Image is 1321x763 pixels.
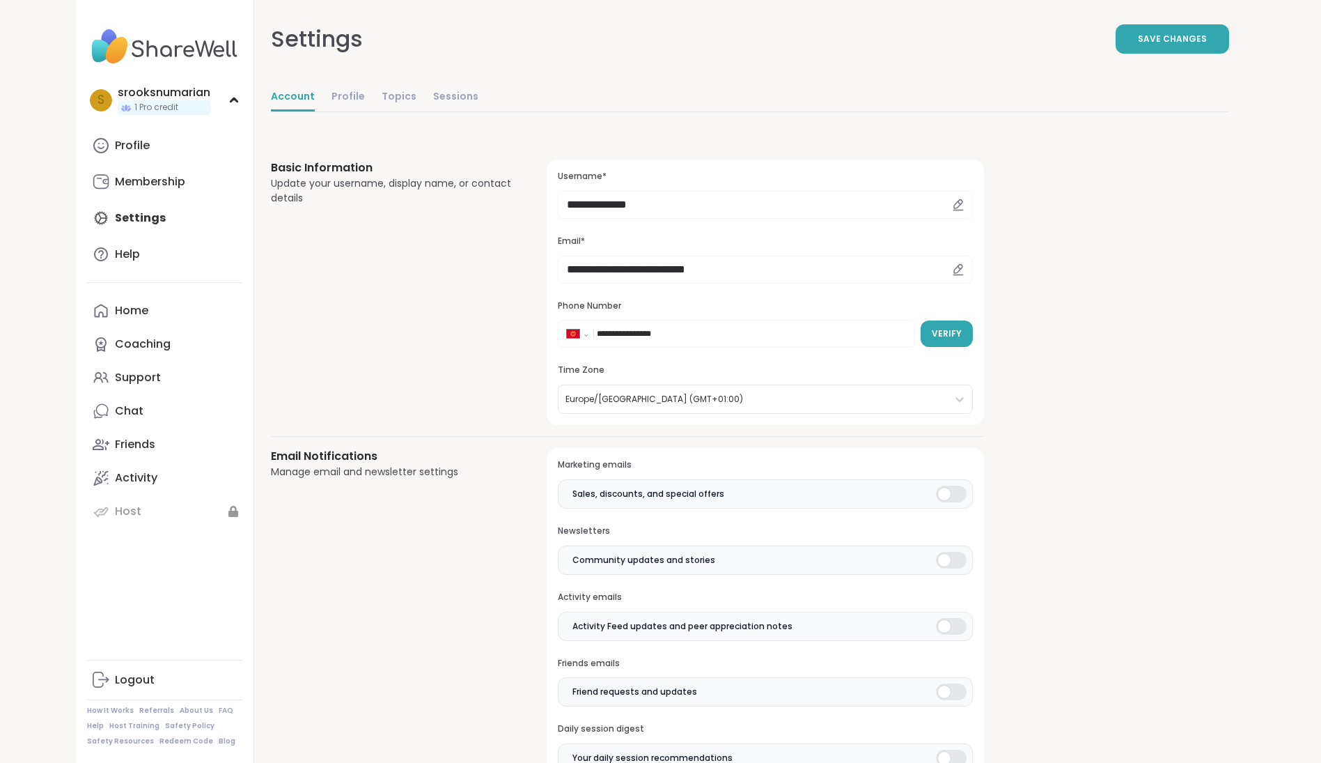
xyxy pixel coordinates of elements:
a: Host Training [109,721,159,731]
div: Coaching [115,337,171,352]
h3: Activity emails [558,592,972,603]
span: 1 Pro credit [134,102,178,114]
a: Chat [87,394,242,428]
h3: Email Notifications [271,448,514,465]
a: Host [87,495,242,528]
a: Safety Resources [87,737,154,746]
a: Logout [87,663,242,697]
a: Support [87,361,242,394]
div: Help [115,247,140,262]
a: Profile [87,129,242,162]
button: Save Changes [1116,24,1229,54]
div: Settings [271,22,363,56]
span: Activity Feed updates and peer appreciation notes [572,620,792,633]
h3: Daily session digest [558,723,972,735]
h3: Newsletters [558,525,972,537]
button: Verify [921,321,973,347]
a: Blog [219,737,235,746]
img: ShareWell Nav Logo [87,22,242,71]
a: Topics [382,84,416,111]
div: Profile [115,138,150,153]
div: Chat [115,403,143,419]
span: Verify [932,327,962,340]
a: Help [87,721,104,731]
h3: Time Zone [558,364,972,376]
a: Home [87,294,242,327]
div: Update your username, display name, or contact details [271,176,514,206]
div: Activity [115,470,157,486]
span: Sales, discounts, and special offers [572,488,724,500]
a: Referrals [139,706,174,716]
span: s [97,91,104,109]
a: Safety Policy [165,721,214,731]
div: Support [115,370,161,385]
h3: Basic Information [271,160,514,176]
span: Friend requests and updates [572,686,697,698]
div: srooksnumarian [118,85,210,100]
div: Membership [115,174,185,190]
div: Manage email and newsletter settings [271,465,514,479]
h3: Marketing emails [558,459,972,471]
a: Profile [331,84,365,111]
a: Friends [87,428,242,461]
a: About Us [180,706,213,716]
a: Sessions [433,84,478,111]
a: How It Works [87,706,134,716]
a: Membership [87,165,242,199]
a: FAQ [219,706,233,716]
div: Logout [115,672,155,688]
h3: Email* [558,236,972,247]
div: Home [115,303,148,318]
h3: Phone Number [558,300,972,312]
a: Help [87,238,242,271]
a: Coaching [87,327,242,361]
a: Redeem Code [159,737,213,746]
div: Friends [115,437,155,452]
span: Save Changes [1138,33,1207,45]
h3: Friends emails [558,658,972,670]
div: Host [115,504,141,519]
span: Community updates and stories [572,554,715,567]
h3: Username* [558,171,972,183]
a: Activity [87,461,242,495]
a: Account [271,84,315,111]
